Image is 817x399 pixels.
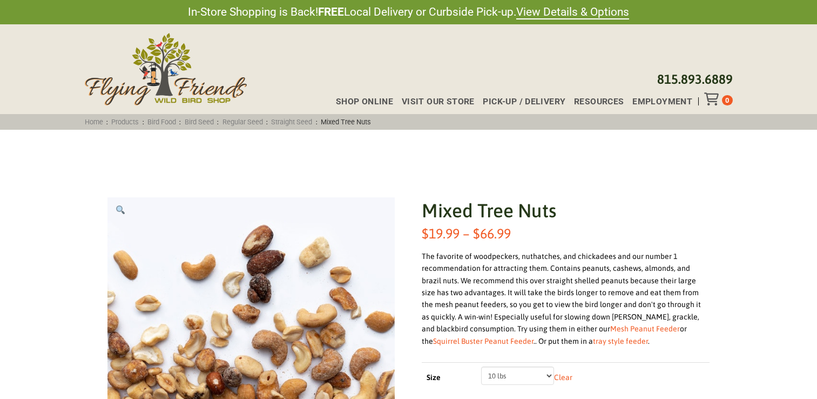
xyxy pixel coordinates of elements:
[657,72,733,87] a: 815.893.6889
[433,337,534,345] a: Squirrel Buster Peanut Feeder
[725,96,729,104] span: 0
[624,97,692,106] a: Employment
[516,5,629,19] a: View Details & Options
[427,371,471,384] label: Size
[593,337,648,345] a: tray style feeder
[422,197,709,224] h1: Mixed Tree Nuts
[393,97,475,106] a: Visit Our Store
[188,4,629,20] span: In-Store Shopping is Back! Local Delivery or Curbside Pick-up.
[318,118,375,126] span: Mixed Tree Nuts
[327,97,393,106] a: Shop Online
[632,97,692,106] span: Employment
[144,118,180,126] a: Bird Food
[704,92,722,105] div: Toggle Off Canvas Content
[318,5,344,18] strong: FREE
[181,118,217,126] a: Bird Seed
[483,97,565,106] span: Pick-up / Delivery
[108,118,143,126] a: Products
[402,97,475,106] span: Visit Our Store
[219,118,266,126] a: Regular Seed
[474,97,565,106] a: Pick-up / Delivery
[422,225,429,241] span: $
[422,250,709,347] div: The favorite of woodpeckers, nuthatches, and chickadees and our number 1 recommendation for attra...
[473,225,480,241] span: $
[336,97,393,106] span: Shop Online
[422,225,460,241] bdi: 19.99
[610,324,680,333] a: Mesh Peanut Feeder
[81,118,106,126] a: Home
[565,97,624,106] a: Resources
[574,97,624,106] span: Resources
[107,197,133,223] a: View full-screen image gallery
[116,205,125,214] img: 🔍
[554,373,572,382] a: Clear options
[463,225,470,241] span: –
[81,118,374,126] span: : : : : : :
[473,225,511,241] bdi: 66.99
[85,33,247,105] img: Flying Friends Wild Bird Shop Logo
[268,118,316,126] a: Straight Seed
